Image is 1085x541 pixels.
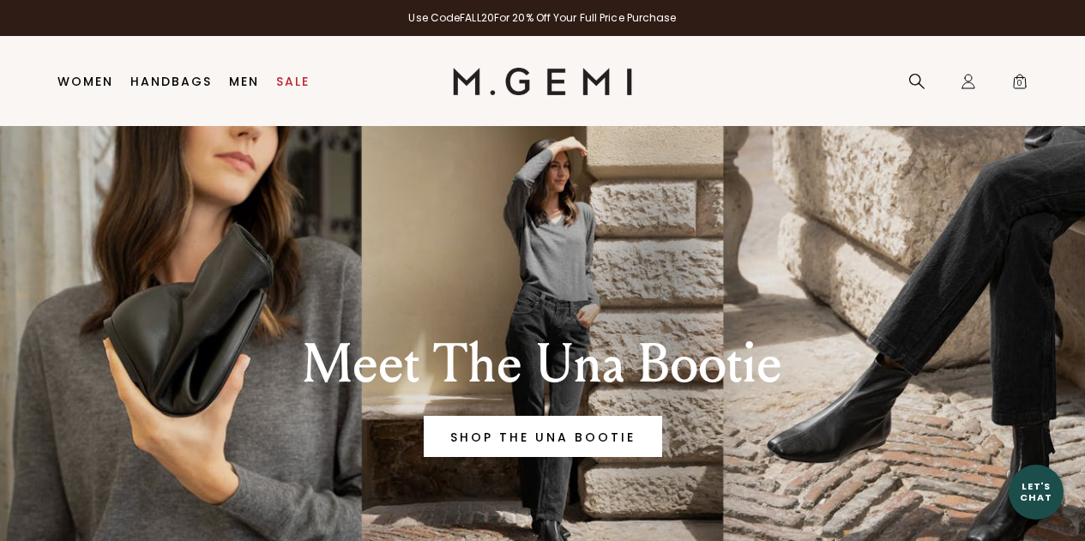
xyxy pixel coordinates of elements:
a: Men [229,75,259,88]
div: Let's Chat [1009,481,1064,502]
strong: FALL20 [460,10,494,25]
a: Handbags [130,75,212,88]
a: Banner primary button [424,416,662,457]
a: Women [57,75,113,88]
span: 0 [1011,76,1028,93]
img: M.Gemi [453,68,632,95]
a: Sale [276,75,310,88]
div: Meet The Una Bootie [225,334,861,395]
